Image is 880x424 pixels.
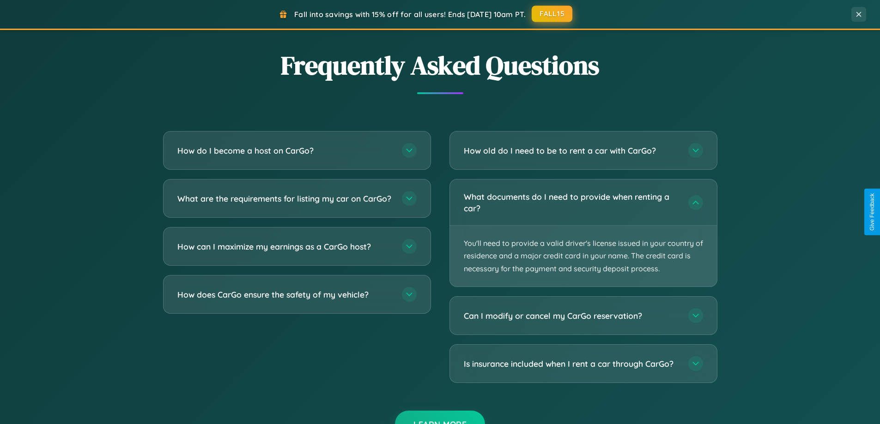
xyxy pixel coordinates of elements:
h3: How do I become a host on CarGo? [177,145,393,156]
h3: How can I maximize my earnings as a CarGo host? [177,241,393,252]
h3: Can I modify or cancel my CarGo reservation? [464,310,679,322]
h2: Frequently Asked Questions [163,48,717,83]
h3: What documents do I need to provide when renting a car? [464,191,679,214]
h3: Is insurance included when I rent a car through CarGo? [464,358,679,370]
button: FALL15 [532,6,572,22]
h3: What are the requirements for listing my car on CarGo? [177,193,393,204]
p: You'll need to provide a valid driver's license issued in your country of residence and a major c... [450,226,717,287]
h3: How does CarGo ensure the safety of my vehicle? [177,289,393,300]
h3: How old do I need to be to rent a car with CarGo? [464,145,679,156]
span: Fall into savings with 15% off for all users! Ends [DATE] 10am PT. [294,10,526,19]
div: Give Feedback [869,193,875,231]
